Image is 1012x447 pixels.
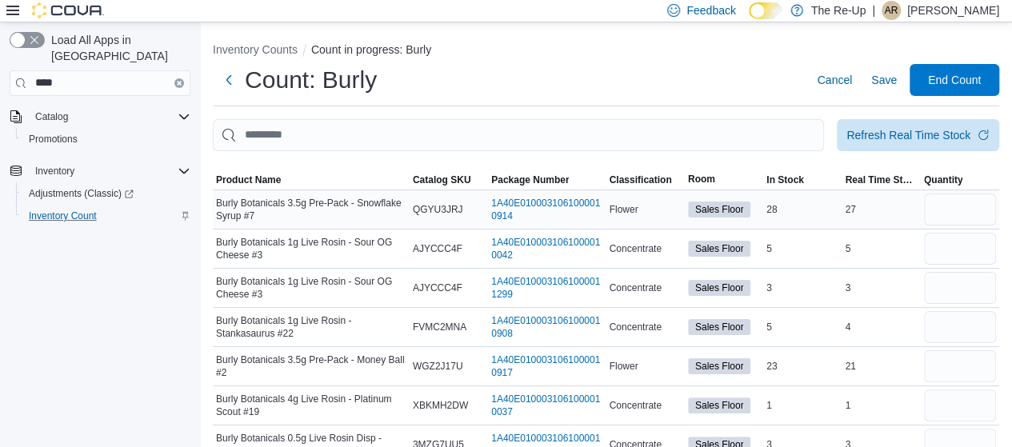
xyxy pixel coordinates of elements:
img: Cova [32,2,104,18]
span: Catalog SKU [413,174,471,186]
button: Save [865,64,903,96]
button: Refresh Real Time Stock [837,119,999,151]
span: XBKMH2DW [413,399,468,412]
button: Cancel [810,64,858,96]
h1: Count: Burly [245,64,377,96]
div: 4 [842,317,920,337]
span: AJYCCC4F [413,281,462,294]
span: Sales Floor [695,398,744,413]
a: 1A40E0100031061000010914 [491,197,602,222]
div: 5 [763,317,842,337]
button: End Count [910,64,999,96]
span: Flower [609,360,638,373]
span: Flower [609,203,638,216]
span: Sales Floor [688,280,751,296]
button: Catalog SKU [410,170,488,190]
span: Sales Floor [695,202,744,217]
span: Save [871,72,897,88]
div: 1 [763,396,842,415]
div: Aaron Remington [882,1,901,20]
span: Load All Apps in [GEOGRAPHIC_DATA] [45,32,190,64]
button: Clear input [174,78,184,88]
span: Inventory Count [29,210,97,222]
span: Burly Botanicals 4g Live Rosin - Platinum Scout #19 [216,393,406,418]
span: Room [688,173,715,186]
span: Burly Botanicals 1g Live Rosin - Sour OG Cheese #3 [216,236,406,261]
span: Quantity [924,174,963,186]
p: | [872,1,875,20]
span: Sales Floor [688,202,751,218]
div: 3 [763,278,842,297]
span: Dark Mode [749,19,750,20]
button: Real Time Stock [842,170,920,190]
button: Inventory Counts [213,43,298,56]
a: 1A40E0100031061000011299 [491,275,602,301]
span: Adjustments (Classic) [29,187,134,200]
span: Inventory [35,165,74,178]
a: Inventory Count [22,206,103,225]
button: Promotions [16,128,197,150]
a: Promotions [22,130,84,149]
a: Adjustments (Classic) [22,184,140,203]
a: 1A40E0100031061000010037 [491,393,602,418]
button: Package Number [488,170,606,190]
a: 1A40E0100031061000010917 [491,353,602,379]
span: Sales Floor [695,359,744,373]
span: Product Name [216,174,281,186]
span: Sales Floor [688,241,751,257]
span: Burly Botanicals 1g Live Rosin - Stankasaurus #22 [216,314,406,340]
span: In Stock [766,174,804,186]
button: Next [213,64,245,96]
span: Promotions [22,130,190,149]
span: Catalog [35,110,68,123]
span: Concentrate [609,242,661,255]
button: Quantity [921,170,999,190]
div: 5 [763,239,842,258]
a: Adjustments (Classic) [16,182,197,205]
div: 3 [842,278,920,297]
span: Concentrate [609,399,661,412]
input: Dark Mode [749,2,782,19]
button: Catalog [3,106,197,128]
span: Real Time Stock [845,174,917,186]
button: Inventory Count [16,205,197,227]
span: Promotions [29,133,78,146]
span: Cancel [817,72,852,88]
div: 23 [763,357,842,376]
div: 1 [842,396,920,415]
div: 21 [842,357,920,376]
div: Refresh Real Time Stock [846,127,970,143]
button: Classification [606,170,684,190]
span: Burly Botanicals 3.5g Pre-Pack - Snowflake Syrup #7 [216,197,406,222]
span: Concentrate [609,321,661,333]
a: 1A40E0100031061000010042 [491,236,602,261]
span: Sales Floor [688,397,751,413]
div: 5 [842,239,920,258]
span: Inventory [29,162,190,181]
span: Sales Floor [688,358,751,374]
span: Catalog [29,107,190,126]
span: QGYU3JRJ [413,203,463,216]
span: Feedback [686,2,735,18]
button: Product Name [213,170,410,190]
span: Sales Floor [695,320,744,334]
div: 27 [842,200,920,219]
p: [PERSON_NAME] [907,1,999,20]
input: This is a search bar. After typing your query, hit enter to filter the results lower in the page. [213,119,824,151]
p: The Re-Up [811,1,866,20]
span: FVMC2MNA [413,321,466,333]
span: AJYCCC4F [413,242,462,255]
div: 28 [763,200,842,219]
nav: Complex example [10,99,190,269]
span: WGZ2J17U [413,360,463,373]
a: 1A40E0100031061000010908 [491,314,602,340]
span: Package Number [491,174,569,186]
span: Inventory Count [22,206,190,225]
span: Burly Botanicals 1g Live Rosin - Sour OG Cheese #3 [216,275,406,301]
button: Catalog [29,107,74,126]
nav: An example of EuiBreadcrumbs [213,42,999,61]
span: AR [885,1,898,20]
span: Concentrate [609,281,661,294]
button: Count in progress: Burly [311,43,431,56]
button: In Stock [763,170,842,190]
